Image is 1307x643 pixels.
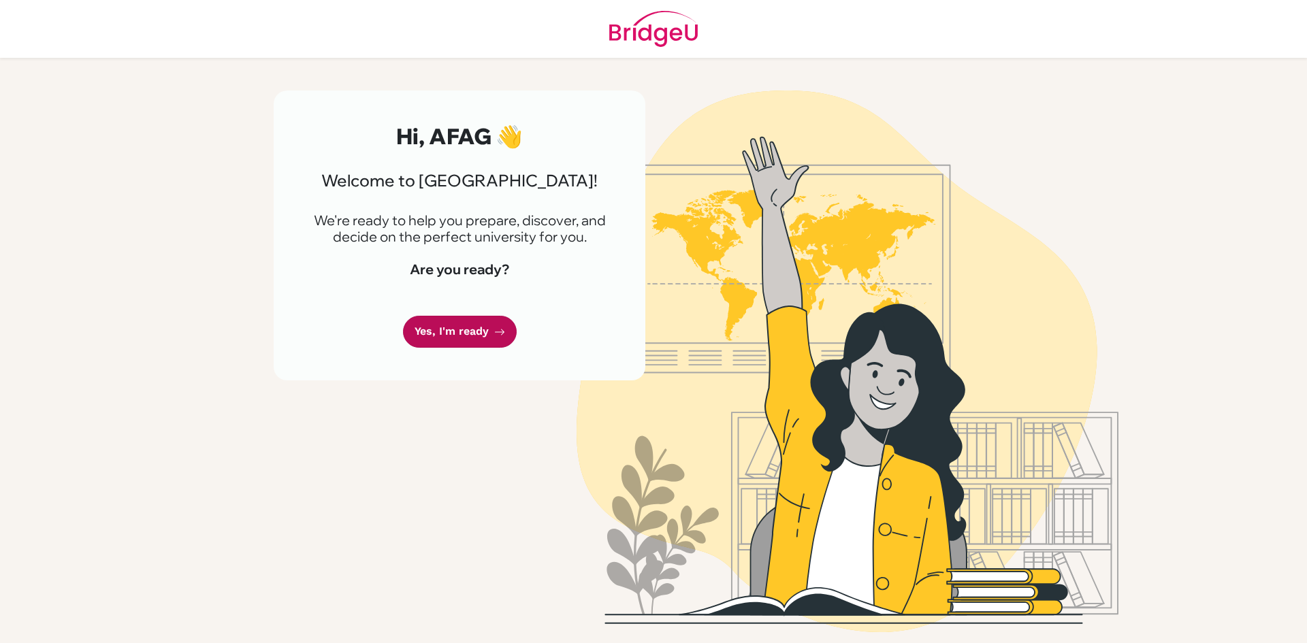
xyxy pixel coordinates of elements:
h3: Welcome to [GEOGRAPHIC_DATA]! [306,171,613,191]
h2: Hi, AFAG 👋 [306,123,613,149]
h4: Are you ready? [306,261,613,278]
p: We're ready to help you prepare, discover, and decide on the perfect university for you. [306,212,613,245]
a: Yes, I'm ready [403,316,517,348]
img: Welcome to Bridge U [459,90,1236,632]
